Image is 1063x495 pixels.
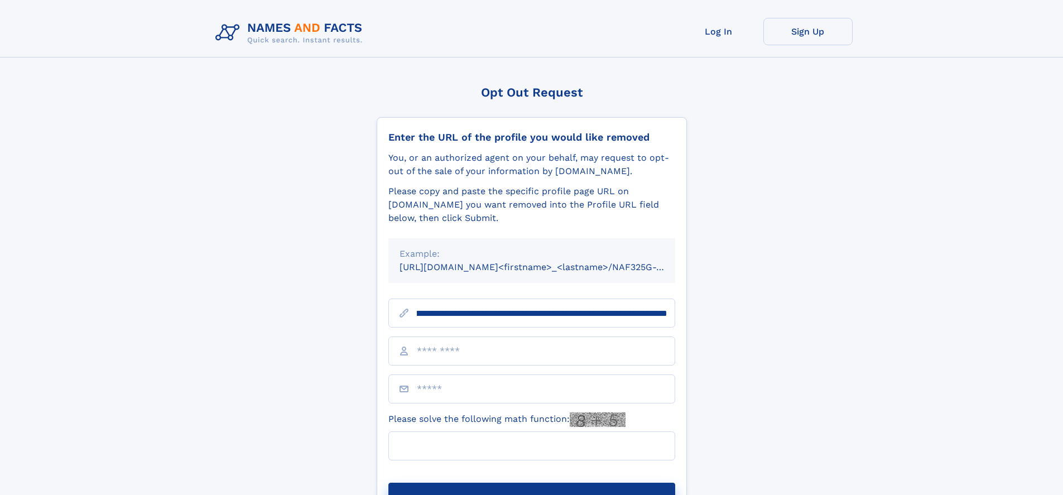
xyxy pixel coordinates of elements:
[211,18,372,48] img: Logo Names and Facts
[400,262,696,272] small: [URL][DOMAIN_NAME]<firstname>_<lastname>/NAF325G-xxxxxxxx
[377,85,687,99] div: Opt Out Request
[388,151,675,178] div: You, or an authorized agent on your behalf, may request to opt-out of the sale of your informatio...
[388,131,675,143] div: Enter the URL of the profile you would like removed
[674,18,763,45] a: Log In
[388,412,626,427] label: Please solve the following math function:
[763,18,853,45] a: Sign Up
[388,185,675,225] div: Please copy and paste the specific profile page URL on [DOMAIN_NAME] you want removed into the Pr...
[400,247,664,261] div: Example:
